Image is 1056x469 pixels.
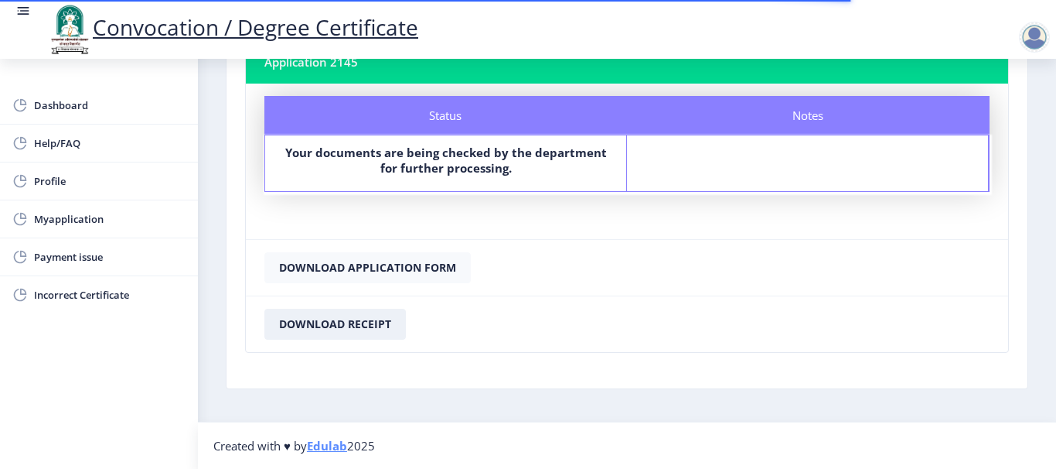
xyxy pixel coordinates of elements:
[246,40,1008,84] nb-card-header: Application 2145
[34,210,186,228] span: Myapplication
[307,438,347,454] a: Edulab
[46,12,418,42] a: Convocation / Degree Certificate
[627,96,990,135] div: Notes
[285,145,607,176] b: Your documents are being checked by the department for further processing.
[34,248,186,266] span: Payment issue
[34,134,186,152] span: Help/FAQ
[34,96,186,115] span: Dashboard
[34,286,186,304] span: Incorrect Certificate
[213,438,375,454] span: Created with ♥ by 2025
[264,252,471,283] button: Download Application Form
[46,3,93,56] img: logo
[264,96,627,135] div: Status
[34,172,186,190] span: Profile
[264,309,406,340] button: Download Receipt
